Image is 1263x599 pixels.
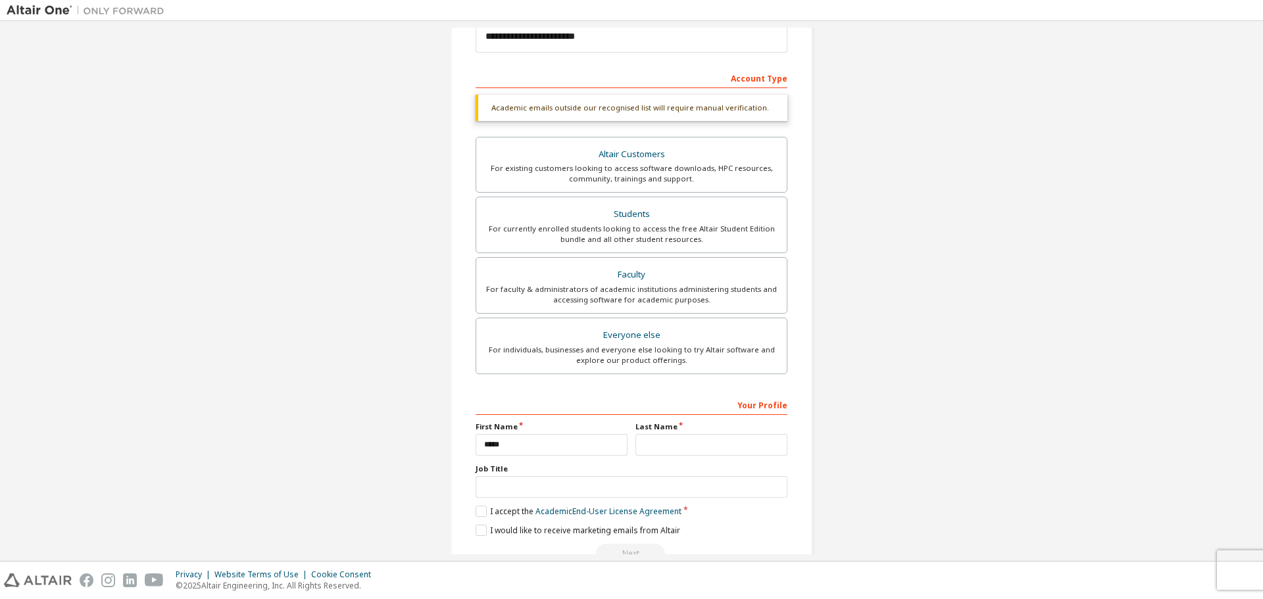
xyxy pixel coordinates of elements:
img: linkedin.svg [123,573,137,587]
div: For existing customers looking to access software downloads, HPC resources, community, trainings ... [484,163,779,184]
img: altair_logo.svg [4,573,72,587]
div: Cookie Consent [311,569,379,580]
div: Privacy [176,569,214,580]
div: For faculty & administrators of academic institutions administering students and accessing softwa... [484,284,779,305]
div: Everyone else [484,326,779,345]
div: For individuals, businesses and everyone else looking to try Altair software and explore our prod... [484,345,779,366]
a: Academic End-User License Agreement [535,506,681,517]
img: instagram.svg [101,573,115,587]
p: © 2025 Altair Engineering, Inc. All Rights Reserved. [176,580,379,591]
img: youtube.svg [145,573,164,587]
img: Altair One [7,4,171,17]
label: I accept the [476,506,681,517]
div: Your Profile [476,394,787,415]
label: First Name [476,421,628,432]
label: Job Title [476,464,787,474]
div: Read and acccept EULA to continue [476,544,787,563]
div: For currently enrolled students looking to access the free Altair Student Edition bundle and all ... [484,224,779,245]
div: Account Type [476,67,787,88]
label: I would like to receive marketing emails from Altair [476,525,680,536]
label: Last Name [635,421,787,432]
div: Students [484,205,779,224]
div: Faculty [484,266,779,284]
div: Website Terms of Use [214,569,311,580]
div: Altair Customers [484,145,779,164]
div: Academic emails outside our recognised list will require manual verification. [476,95,787,121]
img: facebook.svg [80,573,93,587]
